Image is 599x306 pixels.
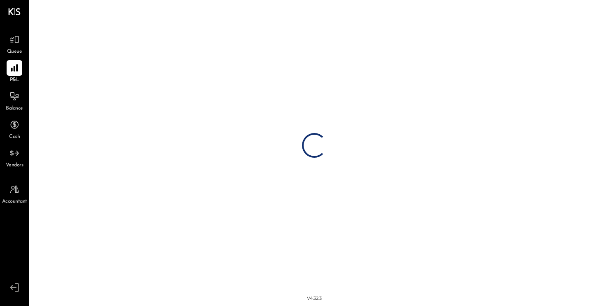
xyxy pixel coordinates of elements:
a: Cash [0,117,28,141]
span: P&L [10,77,19,84]
a: Accountant [0,182,28,206]
span: Balance [6,105,23,112]
a: P&L [0,60,28,84]
a: Balance [0,89,28,112]
span: Vendors [6,162,23,169]
span: Cash [9,133,20,141]
span: Queue [7,48,22,56]
span: Accountant [2,198,27,206]
a: Queue [0,32,28,56]
div: v 4.32.3 [307,295,322,302]
a: Vendors [0,145,28,169]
